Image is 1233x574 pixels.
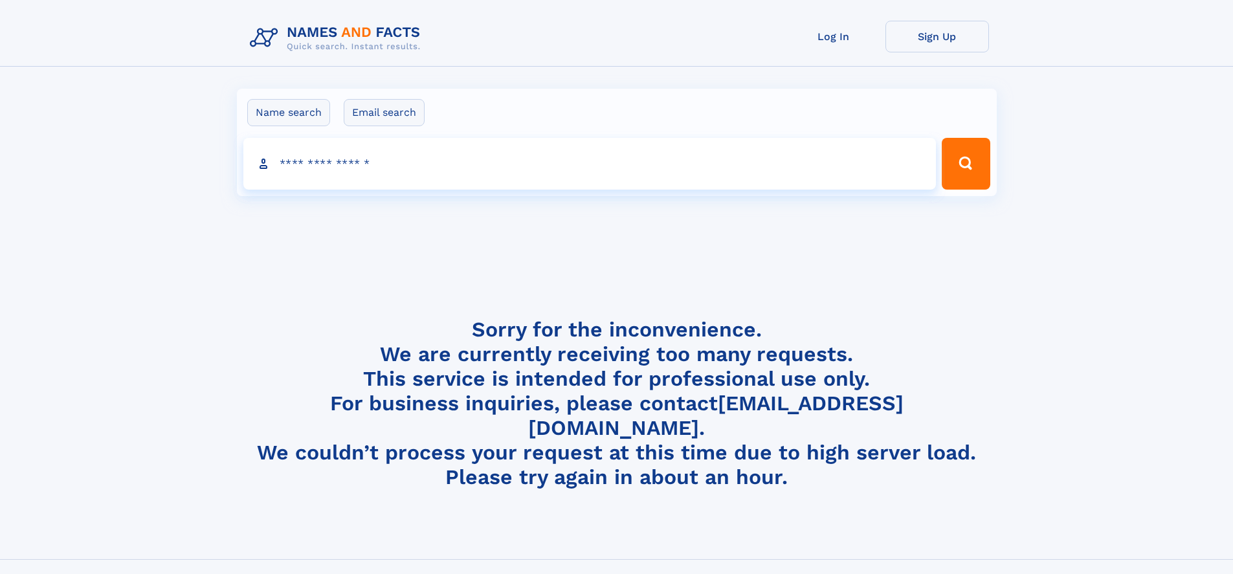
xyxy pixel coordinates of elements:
[243,138,937,190] input: search input
[782,21,885,52] a: Log In
[247,99,330,126] label: Name search
[344,99,425,126] label: Email search
[942,138,990,190] button: Search Button
[528,391,904,440] a: [EMAIL_ADDRESS][DOMAIN_NAME]
[245,21,431,56] img: Logo Names and Facts
[885,21,989,52] a: Sign Up
[245,317,989,490] h4: Sorry for the inconvenience. We are currently receiving too many requests. This service is intend...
